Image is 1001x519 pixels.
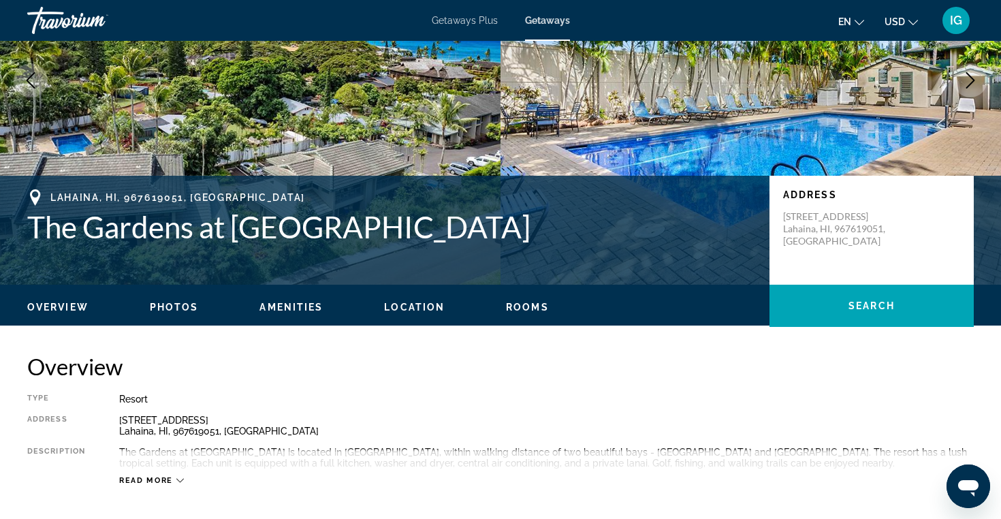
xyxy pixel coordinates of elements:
[27,394,85,405] div: Type
[259,301,323,313] button: Amenities
[838,12,864,31] button: Change language
[119,475,184,486] button: Read more
[525,15,570,26] a: Getaways
[506,302,549,313] span: Rooms
[119,415,974,437] div: [STREET_ADDRESS] Lahaina, HI, 967619051, [GEOGRAPHIC_DATA]
[384,301,445,313] button: Location
[150,301,199,313] button: Photos
[938,6,974,35] button: User Menu
[27,415,85,437] div: Address
[14,63,48,97] button: Previous image
[947,465,990,508] iframe: Button to launch messaging window
[119,394,974,405] div: Resort
[27,209,756,245] h1: The Gardens at [GEOGRAPHIC_DATA]
[950,14,962,27] span: IG
[885,12,918,31] button: Change currency
[119,476,173,485] span: Read more
[885,16,905,27] span: USD
[769,285,974,327] button: Search
[150,302,199,313] span: Photos
[27,353,974,380] h2: Overview
[783,210,892,247] p: [STREET_ADDRESS] Lahaina, HI, 967619051, [GEOGRAPHIC_DATA]
[27,301,89,313] button: Overview
[259,302,323,313] span: Amenities
[432,15,498,26] a: Getaways Plus
[384,302,445,313] span: Location
[838,16,851,27] span: en
[27,3,163,38] a: Travorium
[848,300,895,311] span: Search
[783,189,960,200] p: Address
[119,447,974,469] div: The Gardens at [GEOGRAPHIC_DATA] is located in [GEOGRAPHIC_DATA], within walking distance of two ...
[50,192,305,203] span: Lahaina, HI, 967619051, [GEOGRAPHIC_DATA]
[953,63,987,97] button: Next image
[27,302,89,313] span: Overview
[506,301,549,313] button: Rooms
[27,447,85,469] div: Description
